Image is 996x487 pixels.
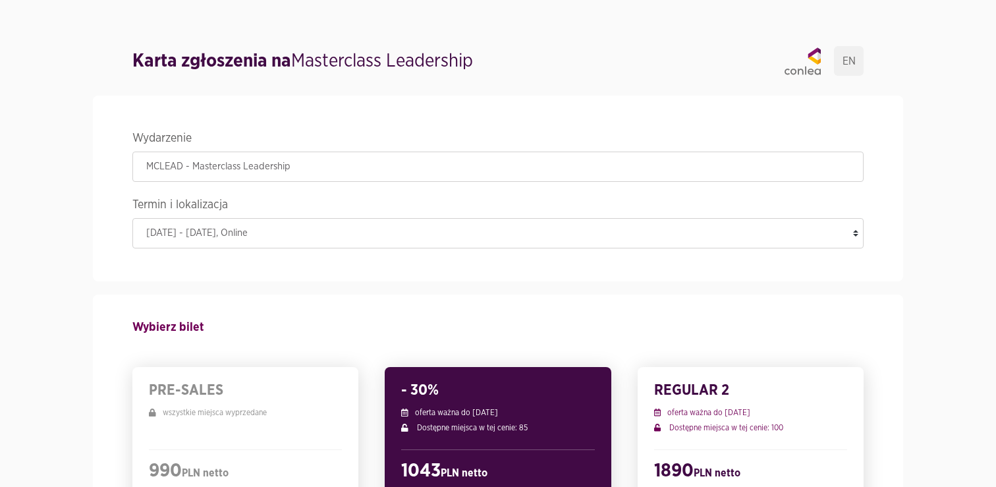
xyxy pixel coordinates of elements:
[401,407,594,418] p: oferta ważna do [DATE]
[132,152,864,182] input: MCLEAD - Masterclass Leadership
[441,468,487,478] span: PLN netto
[149,460,342,485] h2: 990
[401,460,594,485] h2: 1043
[654,460,847,485] h2: 1890
[694,468,740,478] span: PLN netto
[182,468,229,478] span: PLN netto
[654,380,847,400] h3: REGULAR 2
[654,422,847,434] p: Dostępne miejsca w tej cenie: 100
[132,195,864,218] legend: Termin i lokalizacja
[401,380,594,400] h3: - 30%
[132,48,473,74] h1: Masterclass Leadership
[834,46,864,76] a: EN
[132,129,864,152] legend: Wydarzenie
[149,407,342,418] p: wszystkie miejsca wyprzedane
[654,407,847,418] p: oferta ważna do [DATE]
[401,422,594,434] p: Dostępne miejsca w tej cenie: 85
[149,380,342,400] h3: PRE-SALES
[132,314,864,341] h4: Wybierz bilet
[132,52,291,71] strong: Karta zgłoszenia na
